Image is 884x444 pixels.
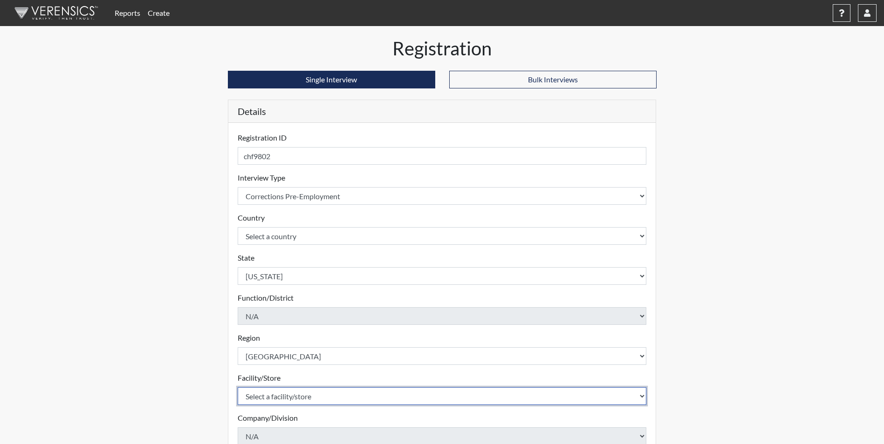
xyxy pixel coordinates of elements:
h5: Details [228,100,656,123]
label: Country [238,212,265,223]
label: Region [238,332,260,343]
button: Single Interview [228,71,435,88]
h1: Registration [228,37,657,60]
label: Company/Division [238,412,298,424]
label: State [238,252,254,263]
label: Interview Type [238,172,285,183]
label: Function/District [238,292,294,303]
a: Reports [111,4,144,22]
button: Bulk Interviews [449,71,657,88]
a: Create [144,4,173,22]
input: Insert a Registration ID, which needs to be a unique alphanumeric value for each interviewee [238,147,647,165]
label: Facility/Store [238,372,281,383]
label: Registration ID [238,132,287,143]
